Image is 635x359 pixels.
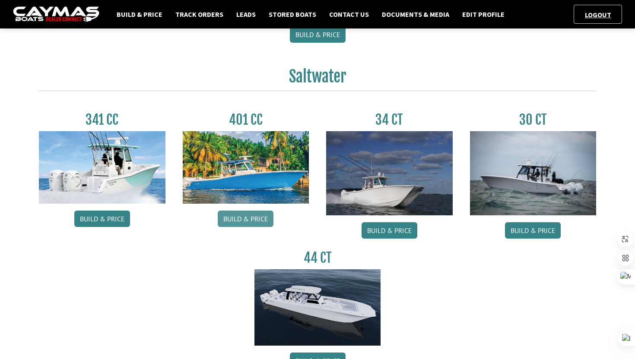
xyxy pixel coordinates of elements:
[183,112,309,128] h3: 401 CC
[326,131,453,215] img: Caymas_34_CT_pic_1.jpg
[325,9,373,20] a: Contact Us
[505,222,561,239] a: Build & Price
[290,26,346,43] a: Build & Price
[39,131,165,204] img: 341CC-thumbjpg.jpg
[254,269,381,346] img: 44ct_background.png
[112,9,167,20] a: Build & Price
[218,211,273,227] a: Build & Price
[183,131,309,204] img: 401CC_thumb.pg.jpg
[470,131,597,215] img: 30_CT_photo_shoot_for_caymas_connect.jpg
[581,10,616,19] a: Logout
[264,9,321,20] a: Stored Boats
[470,112,597,128] h3: 30 CT
[362,222,417,239] a: Build & Price
[458,9,509,20] a: Edit Profile
[74,211,130,227] a: Build & Price
[39,112,165,128] h3: 341 CC
[326,112,453,128] h3: 34 CT
[232,9,260,20] a: Leads
[39,67,596,91] h2: Saltwater
[13,6,99,22] img: caymas-dealer-connect-2ed40d3bc7270c1d8d7ffb4b79bf05adc795679939227970def78ec6f6c03838.gif
[254,250,381,266] h3: 44 CT
[171,9,228,20] a: Track Orders
[378,9,454,20] a: Documents & Media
